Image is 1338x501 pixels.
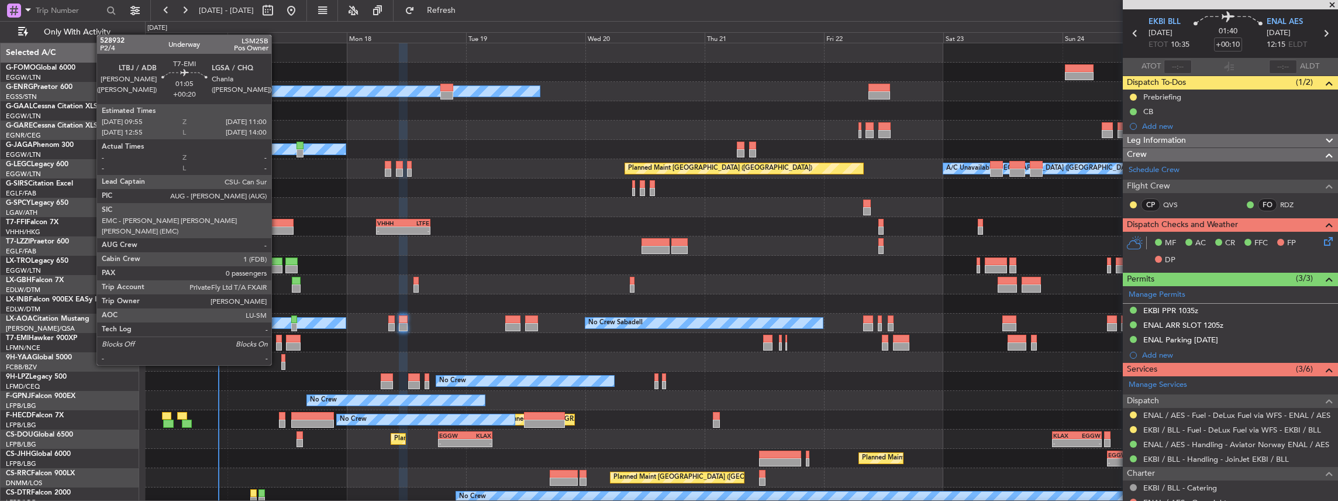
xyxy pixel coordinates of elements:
[6,258,31,265] span: LX-TRO
[6,459,36,468] a: LFPB/LBG
[6,451,71,458] a: CS-JHHGlobal 6000
[1300,61,1319,73] span: ALDT
[6,131,41,140] a: EGNR/CEG
[1077,440,1101,447] div: -
[310,392,337,409] div: No Crew
[465,432,491,439] div: KLAX
[417,6,466,15] span: Refresh
[6,238,30,245] span: T7-LZZI
[6,92,37,101] a: EGSS/STN
[6,170,41,179] a: EGGW/LTN
[1143,425,1321,435] a: EKBI / BLL - Fuel - DeLux Fuel via WFS - EKBI / BLL
[6,412,32,419] span: F-HECD
[1267,28,1291,39] span: [DATE]
[1108,451,1134,458] div: EGGW
[6,421,36,430] a: LFPB/LBG
[6,219,26,226] span: T7-FFI
[1164,60,1192,74] input: --:--
[1127,148,1147,162] span: Crew
[6,112,41,121] a: EGGW/LTN
[6,258,68,265] a: LX-TROLegacy 650
[6,489,71,496] a: CS-DTRFalcon 2000
[439,372,466,390] div: No Crew
[439,440,465,447] div: -
[1077,432,1101,439] div: EGGW
[6,73,41,82] a: EGGW/LTN
[1129,164,1180,176] a: Schedule Crew
[6,122,33,129] span: G-GARE
[6,431,33,438] span: CS-DOU
[1129,379,1187,391] a: Manage Services
[6,64,75,71] a: G-FOMOGlobal 6000
[377,219,403,227] div: VHHH
[585,32,705,43] div: Wed 20
[1143,454,1289,464] a: EKBI / BLL - Handling - JoinJet EKBI / BLL
[1171,39,1189,51] span: 10:35
[1129,289,1185,301] a: Manage Permits
[1149,39,1168,51] span: ETOT
[6,296,29,303] span: LX-INB
[613,469,798,486] div: Planned Maint [GEOGRAPHIC_DATA] ([GEOGRAPHIC_DATA])
[466,32,585,43] div: Tue 19
[1165,238,1176,249] span: MF
[6,228,40,236] a: VHHH/HKG
[6,180,28,187] span: G-SIRS
[6,103,33,110] span: G-GAAL
[36,2,103,19] input: Trip Number
[1127,273,1154,286] span: Permits
[1127,363,1157,376] span: Services
[6,315,89,322] a: LX-AOACitation Mustang
[6,489,31,496] span: CS-DTR
[862,449,1046,467] div: Planned Maint [GEOGRAPHIC_DATA] ([GEOGRAPHIC_DATA])
[6,200,31,207] span: G-SPCY
[199,5,254,16] span: [DATE] - [DATE]
[6,354,72,361] a: 9H-YAAGlobal 5000
[1219,26,1237,37] span: 01:40
[465,440,491,447] div: -
[1149,28,1173,39] span: [DATE]
[1143,410,1330,420] a: ENAL / AES - Fuel - DeLux Fuel via WFS - ENAL / AES
[1143,92,1181,102] div: Prebriefing
[1142,350,1332,360] div: Add new
[377,227,403,234] div: -
[6,440,36,449] a: LFPB/LBG
[6,150,41,159] a: EGGW/LTN
[6,219,58,226] a: T7-FFIFalcon 7X
[6,286,40,294] a: EDLW/DTM
[6,277,64,284] a: LX-GBHFalcon 7X
[1163,200,1189,210] a: QVS
[6,382,40,391] a: LFMD/CEQ
[6,180,73,187] a: G-SIRSCitation Excel
[6,266,41,275] a: EGGW/LTN
[1053,432,1077,439] div: KLAX
[1195,238,1206,249] span: AC
[1127,180,1170,193] span: Flight Crew
[6,142,33,149] span: G-JAGA
[6,402,36,410] a: LFPB/LBG
[6,470,31,477] span: CS-RRC
[1143,440,1329,449] a: ENAL / AES - Handling - Aviator Norway ENAL / AES
[1149,16,1181,28] span: EKBI BLL
[1225,238,1235,249] span: CR
[1053,440,1077,447] div: -
[6,305,40,314] a: EDLW/DTM
[394,430,578,448] div: Planned Maint [GEOGRAPHIC_DATA] ([GEOGRAPHIC_DATA])
[1258,198,1277,211] div: FO
[6,344,40,352] a: LFMN/NCE
[6,84,73,91] a: G-ENRGPraetor 600
[1143,107,1153,116] div: CB
[6,238,69,245] a: T7-LZZIPraetor 600
[946,160,1136,177] div: A/C Unavailable [GEOGRAPHIC_DATA] ([GEOGRAPHIC_DATA])
[6,373,67,380] a: 9H-LPZLegacy 500
[6,354,32,361] span: 9H-YAA
[628,160,812,177] div: Planned Maint [GEOGRAPHIC_DATA] ([GEOGRAPHIC_DATA])
[6,161,31,168] span: G-LEGC
[6,335,29,342] span: T7-EMI
[6,247,36,256] a: EGLF/FAB
[1287,238,1296,249] span: FP
[6,315,33,322] span: LX-AOA
[6,161,68,168] a: G-LEGCLegacy 600
[1127,394,1159,408] span: Dispatch
[1127,134,1186,147] span: Leg Information
[6,200,68,207] a: G-SPCYLegacy 650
